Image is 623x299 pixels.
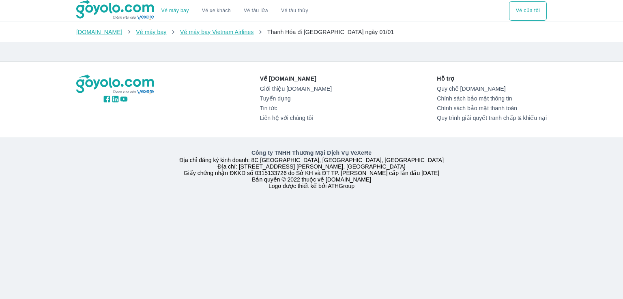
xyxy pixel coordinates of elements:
[71,149,552,189] div: Địa chỉ đăng ký kinh doanh: 8C [GEOGRAPHIC_DATA], [GEOGRAPHIC_DATA], [GEOGRAPHIC_DATA] Địa chỉ: [...
[437,85,547,92] a: Quy chế [DOMAIN_NAME]
[275,1,315,21] button: Vé tàu thủy
[509,1,547,21] button: Vé của tôi
[437,105,547,111] a: Chính sách bảo mật thanh toán
[136,29,166,35] a: Vé máy bay
[155,1,315,21] div: choose transportation mode
[260,75,332,83] p: Về [DOMAIN_NAME]
[78,149,545,157] p: Công ty TNHH Thương Mại Dịch Vụ VeXeRe
[267,29,394,35] span: Thanh Hóa đi [GEOGRAPHIC_DATA] ngày 01/01
[509,1,547,21] div: choose transportation mode
[437,115,547,121] a: Quy trình giải quyết tranh chấp & khiếu nại
[202,8,231,14] a: Vé xe khách
[260,115,332,121] a: Liên hệ với chúng tôi
[260,95,332,102] a: Tuyển dụng
[76,29,122,35] a: [DOMAIN_NAME]
[237,1,275,21] a: Vé tàu lửa
[260,85,332,92] a: Giới thiệu [DOMAIN_NAME]
[260,105,332,111] a: Tin tức
[437,75,547,83] p: Hỗ trợ
[76,75,155,95] img: logo
[180,29,254,35] a: Vé máy bay Vietnam Airlines
[161,8,189,14] a: Vé máy bay
[76,28,547,36] nav: breadcrumb
[437,95,547,102] a: Chính sách bảo mật thông tin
